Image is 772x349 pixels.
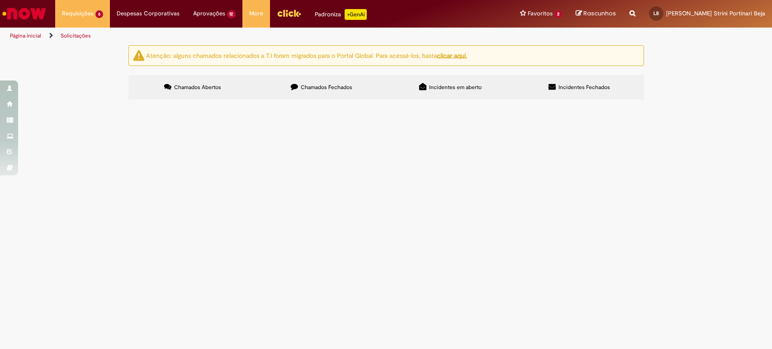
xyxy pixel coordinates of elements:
[559,84,610,91] span: Incidentes Fechados
[301,84,352,91] span: Chamados Fechados
[10,32,41,39] a: Página inicial
[437,51,467,59] a: clicar aqui.
[576,9,616,18] a: Rascunhos
[227,10,236,18] span: 12
[654,10,659,16] span: LB
[117,9,180,18] span: Despesas Corporativas
[315,9,367,20] div: Padroniza
[345,9,367,20] p: +GenAi
[528,9,553,18] span: Favoritos
[249,9,263,18] span: More
[174,84,221,91] span: Chamados Abertos
[1,5,47,23] img: ServiceNow
[666,9,765,17] span: [PERSON_NAME] Strini Portinari Beja
[146,51,467,59] ng-bind-html: Atenção: alguns chamados relacionados a T.I foram migrados para o Portal Global. Para acessá-los,...
[61,32,91,39] a: Solicitações
[95,10,103,18] span: 6
[554,10,562,18] span: 2
[583,9,616,18] span: Rascunhos
[62,9,94,18] span: Requisições
[277,6,301,20] img: click_logo_yellow_360x200.png
[7,28,508,44] ul: Trilhas de página
[429,84,482,91] span: Incidentes em aberto
[193,9,225,18] span: Aprovações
